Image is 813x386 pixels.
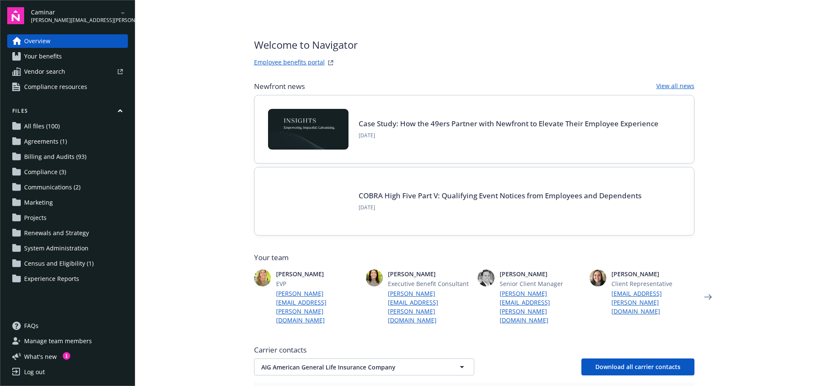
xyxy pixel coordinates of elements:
a: COBRA High Five Part V: Qualifying Event Notices from Employees and Dependents [359,191,642,200]
span: System Administration [24,242,88,255]
button: AIG American General Life Insurance Company [254,358,474,375]
span: Caminar [31,8,118,17]
span: Welcome to Navigator [254,37,358,53]
span: AIG American General Life Insurance Company [261,363,437,372]
a: Census and Eligibility (1) [7,257,128,270]
span: Carrier contacts [254,345,694,355]
img: photo [478,269,495,286]
a: [PERSON_NAME][EMAIL_ADDRESS][PERSON_NAME][DOMAIN_NAME] [388,289,471,325]
a: View all news [656,81,694,92]
img: Card Image - INSIGHTS copy.png [268,109,348,150]
img: photo [589,269,606,286]
img: photo [366,269,383,286]
span: Census and Eligibility (1) [24,257,94,270]
a: Renewals and Strategy [7,226,128,240]
a: FAQs [7,319,128,333]
button: Download all carrier contacts [581,358,694,375]
img: photo [254,269,271,286]
a: Experience Reports [7,272,128,286]
span: Manage team members [24,334,92,348]
span: Overview [24,34,50,48]
span: Your team [254,253,694,263]
span: [PERSON_NAME] [388,269,471,278]
a: Compliance resources [7,80,128,94]
span: Experience Reports [24,272,79,286]
a: [PERSON_NAME][EMAIL_ADDRESS][PERSON_NAME][DOMAIN_NAME] [276,289,359,325]
span: [DATE] [359,132,658,139]
a: Your benefits [7,50,128,63]
a: Communications (2) [7,181,128,194]
button: What's new1 [7,352,70,361]
span: Marketing [24,196,53,209]
span: Billing and Audits (93) [24,150,86,164]
button: Files [7,107,128,118]
span: Senior Client Manager [500,279,583,288]
a: Projects [7,211,128,225]
div: Log out [24,365,45,379]
span: Client Representative [611,279,694,288]
a: arrowDropDown [118,8,128,18]
a: Billing and Audits (93) [7,150,128,164]
span: [PERSON_NAME] [500,269,583,278]
a: Marketing [7,196,128,209]
a: All files (100) [7,119,128,133]
span: Vendor search [24,65,65,78]
span: Newfront news [254,81,305,92]
span: EVP [276,279,359,288]
a: Case Study: How the 49ers Partner with Newfront to Elevate Their Employee Experience [359,119,658,128]
span: Your benefits [24,50,62,63]
a: Agreements (1) [7,135,128,148]
span: Executive Benefit Consultant [388,279,471,288]
a: Next [701,290,715,304]
span: Communications (2) [24,181,80,194]
span: Download all carrier contacts [595,363,680,371]
img: BLOG-Card Image - Compliance - COBRA High Five Pt 5 - 09-11-25.jpg [268,181,348,222]
span: All files (100) [24,119,60,133]
span: Renewals and Strategy [24,226,89,240]
img: navigator-logo.svg [7,7,24,24]
span: What ' s new [24,352,57,361]
a: Vendor search [7,65,128,78]
span: [PERSON_NAME][EMAIL_ADDRESS][PERSON_NAME][DOMAIN_NAME] [31,17,118,24]
a: [EMAIL_ADDRESS][PERSON_NAME][DOMAIN_NAME] [611,289,694,316]
span: [PERSON_NAME] [276,269,359,278]
span: Compliance resources [24,80,87,94]
a: System Administration [7,242,128,255]
span: [DATE] [359,204,642,211]
span: Agreements (1) [24,135,67,148]
span: Compliance (3) [24,165,66,179]
span: Projects [24,211,47,225]
a: Manage team members [7,334,128,348]
span: [PERSON_NAME] [611,269,694,278]
div: 1 [63,352,70,360]
a: [PERSON_NAME][EMAIL_ADDRESS][PERSON_NAME][DOMAIN_NAME] [500,289,583,325]
a: Compliance (3) [7,165,128,179]
span: FAQs [24,319,39,333]
button: Caminar[PERSON_NAME][EMAIL_ADDRESS][PERSON_NAME][DOMAIN_NAME]arrowDropDown [31,7,128,24]
a: striveWebsite [326,58,336,68]
a: Employee benefits portal [254,58,325,68]
a: Overview [7,34,128,48]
